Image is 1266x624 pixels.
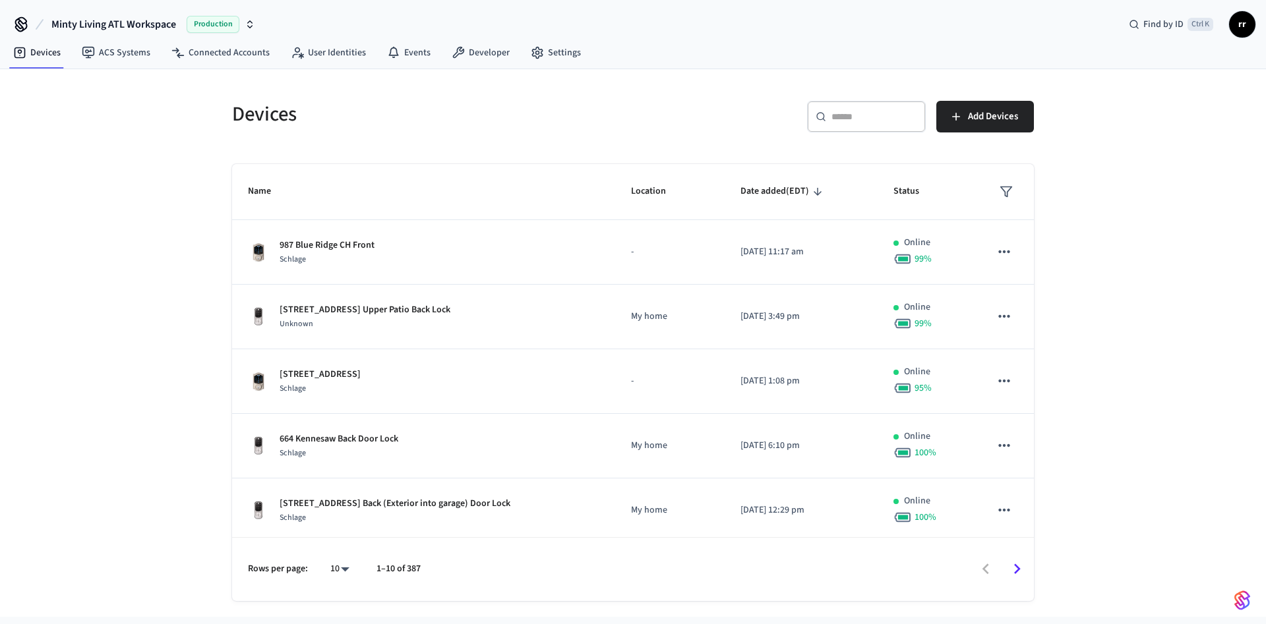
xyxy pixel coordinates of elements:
p: Online [904,430,930,443]
p: My home [631,439,708,453]
button: Add Devices [936,101,1034,132]
p: My home [631,503,708,517]
span: rr [1230,13,1254,36]
div: 10 [324,559,355,579]
span: Name [248,181,288,202]
a: Devices [3,41,71,65]
span: Ctrl K [1188,18,1213,31]
span: 100 % [915,511,936,524]
span: Production [187,16,239,33]
p: Online [904,494,930,508]
a: Developer [441,41,520,65]
a: User Identities [280,41,377,65]
img: SeamLogoGradient.69752ec5.svg [1234,590,1250,611]
h5: Devices [232,101,625,128]
span: Schlage [280,383,306,394]
p: [DATE] 12:29 pm [740,503,862,517]
p: [STREET_ADDRESS] Upper Patio Back Lock [280,303,450,317]
p: [DATE] 1:08 pm [740,374,862,388]
a: Settings [520,41,591,65]
p: 1–10 of 387 [377,562,421,576]
span: 100 % [915,446,936,459]
span: 99 % [915,317,932,330]
img: Schlage Sense Smart Deadbolt with Camelot Trim, Front [248,371,269,392]
span: Schlage [280,512,306,523]
p: Rows per page: [248,562,308,576]
span: 99 % [915,252,932,266]
p: 664 Kennesaw Back Door Lock [280,432,398,446]
img: Yale Assure Touchscreen Wifi Smart Lock, Satin Nickel, Front [248,306,269,327]
a: Events [377,41,441,65]
p: Online [904,300,930,314]
span: Schlage [280,254,306,265]
p: Online [904,365,930,379]
p: [DATE] 6:10 pm [740,439,862,453]
span: Location [631,181,683,202]
span: Schlage [280,447,306,459]
p: [DATE] 3:49 pm [740,310,862,324]
button: Go to next page [1002,553,1033,584]
span: Add Devices [968,108,1018,125]
p: My home [631,310,708,324]
a: Connected Accounts [161,41,280,65]
a: ACS Systems [71,41,161,65]
p: [STREET_ADDRESS] [280,368,361,382]
span: 95 % [915,382,932,395]
img: Yale Assure Touchscreen Wifi Smart Lock, Satin Nickel, Front [248,436,269,457]
p: - [631,245,708,259]
span: Unknown [280,318,313,329]
span: Minty Living ATL Workspace [51,16,176,32]
span: Find by ID [1143,18,1184,31]
p: Online [904,236,930,250]
p: 987 Blue Ridge CH Front [280,239,375,252]
img: Schlage Sense Smart Deadbolt with Camelot Trim, Front [248,242,269,263]
p: - [631,374,708,388]
button: rr [1229,11,1255,38]
img: Yale Assure Touchscreen Wifi Smart Lock, Satin Nickel, Front [248,500,269,521]
span: Date added(EDT) [740,181,826,202]
div: Find by IDCtrl K [1118,13,1224,36]
p: [DATE] 11:17 am [740,245,862,259]
span: Status [893,181,936,202]
p: [STREET_ADDRESS] Back (Exterior into garage) Door Lock [280,497,510,511]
